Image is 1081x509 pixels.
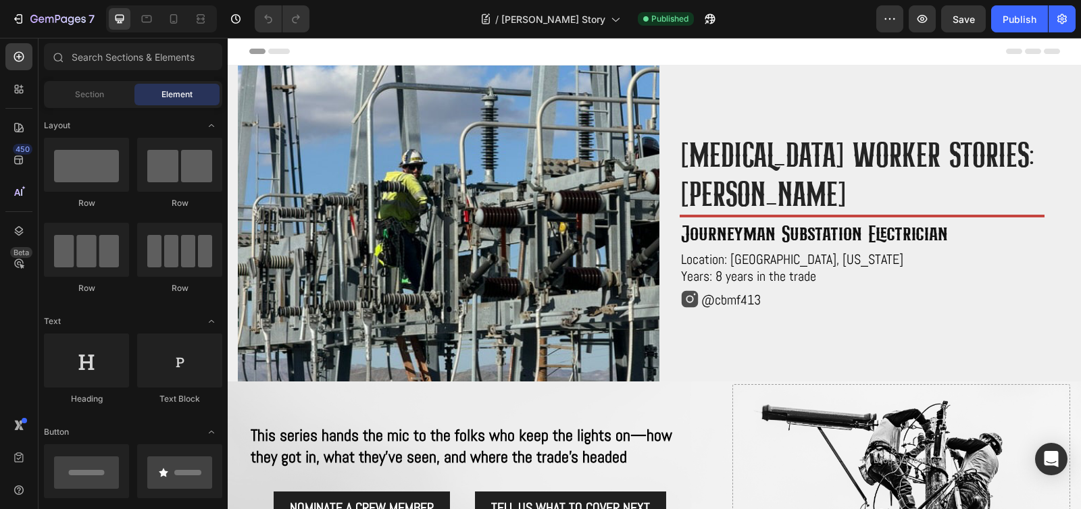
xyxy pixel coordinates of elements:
[5,5,101,32] button: 7
[44,393,129,405] div: Heading
[46,454,222,487] button: <p><span style="font-size:20px;">NOMINATE A CREW MEMBER</span></p>
[44,119,70,132] span: Layout
[953,14,975,25] span: Save
[453,213,676,230] span: Location: [GEOGRAPHIC_DATA], [US_STATE]
[495,12,499,26] span: /
[23,387,445,429] span: This series hands the mic to the folks who keep the lights on—how they got in, what they’ve seen,...
[44,426,69,438] span: Button
[1035,443,1067,475] div: Open Intercom Messenger
[991,5,1048,32] button: Publish
[201,311,222,332] span: Toggle open
[137,282,222,294] div: Row
[501,12,605,26] span: [PERSON_NAME] Story
[474,253,533,271] span: @cbmf413
[44,43,222,70] input: Search Sections & Elements
[10,247,32,258] div: Beta
[255,5,309,32] div: Undo/Redo
[44,282,129,294] div: Row
[228,38,1081,509] iframe: Design area
[137,393,222,405] div: Text Block
[89,11,95,27] p: 7
[201,421,222,443] span: Toggle open
[453,230,588,247] span: Years: 8 years in the trade
[44,197,129,209] div: Row
[75,88,104,101] span: Section
[201,115,222,136] span: Toggle open
[453,97,807,173] span: [MEDICAL_DATA] worker stories: [PERSON_NAME]
[137,197,222,209] div: Row
[651,13,688,25] span: Published
[161,88,193,101] span: Element
[62,461,206,479] span: NOMINATE A CREW MEMBER
[247,454,438,487] button: <p><span style="font-size:20px;">Tell us what to cover next</span></p>
[263,461,422,479] span: Tell us what to cover next
[453,182,720,209] span: journeyman substation electrician
[44,315,61,327] span: Text
[941,5,986,32] button: Save
[1003,12,1036,26] div: Publish
[13,144,32,155] div: 450
[646,417,718,428] div: Drop element here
